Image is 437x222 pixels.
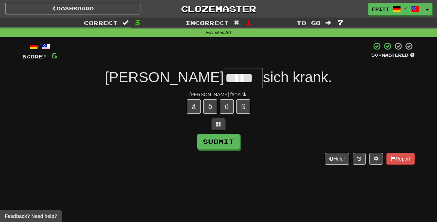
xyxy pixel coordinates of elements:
span: / [404,5,408,10]
div: Mastered [371,52,415,58]
button: Report [386,153,415,165]
span: To go [297,19,321,26]
a: fpitt / [368,3,423,15]
span: 50 % [371,52,382,58]
span: Correct [84,19,118,26]
button: Round history (alt+y) [353,153,366,165]
button: Submit [197,134,240,149]
span: : [234,20,241,26]
span: : [326,20,333,26]
span: fpitt [372,6,389,12]
span: 6 [51,51,57,60]
span: [PERSON_NAME] [105,69,224,85]
span: sich krank. [263,69,332,85]
button: ü [220,99,234,114]
span: 1 [246,18,252,26]
span: Open feedback widget [5,213,57,220]
button: Switch sentence to multiple choice alt+p [212,119,225,130]
div: [PERSON_NAME] felt sick. [22,91,415,98]
span: 7 [338,18,343,26]
span: Score: [22,54,47,59]
button: ö [203,99,217,114]
button: Help! [325,153,349,165]
a: Clozemaster [151,3,286,15]
span: Incorrect [185,19,229,26]
span: 3 [135,18,140,26]
strong: All [225,30,231,35]
div: / [22,42,57,51]
button: ä [187,99,201,114]
button: ß [236,99,250,114]
a: Dashboard [5,3,140,14]
span: : [122,20,130,26]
